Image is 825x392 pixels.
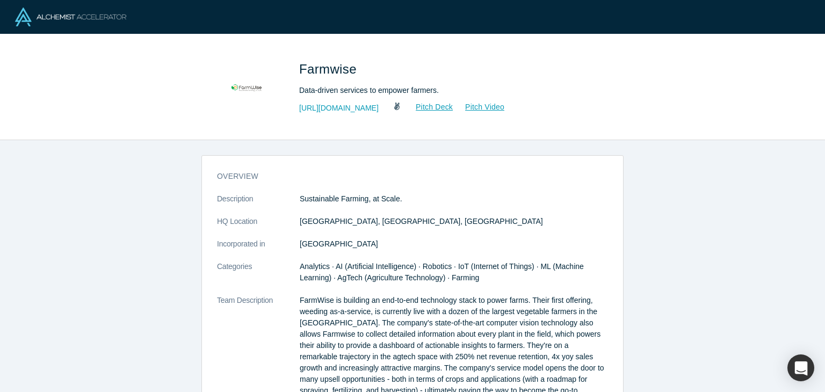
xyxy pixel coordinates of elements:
[15,8,126,26] img: Alchemist Logo
[217,216,300,238] dt: HQ Location
[299,103,379,114] a: [URL][DOMAIN_NAME]
[453,101,505,113] a: Pitch Video
[300,238,608,250] dd: [GEOGRAPHIC_DATA]
[404,101,453,113] a: Pitch Deck
[217,238,300,261] dt: Incorporated in
[217,193,300,216] dt: Description
[217,171,593,182] h3: overview
[217,261,300,295] dt: Categories
[300,216,608,227] dd: [GEOGRAPHIC_DATA], [GEOGRAPHIC_DATA], [GEOGRAPHIC_DATA]
[300,262,584,282] span: Analytics · AI (Artificial Intelligence) · Robotics · IoT (Internet of Things) · ML (Machine Lear...
[300,193,608,205] p: Sustainable Farming, at Scale.
[299,85,600,96] div: Data-driven services to empower farmers.
[209,49,284,125] img: Farmwise's Logo
[299,62,360,76] span: Farmwise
